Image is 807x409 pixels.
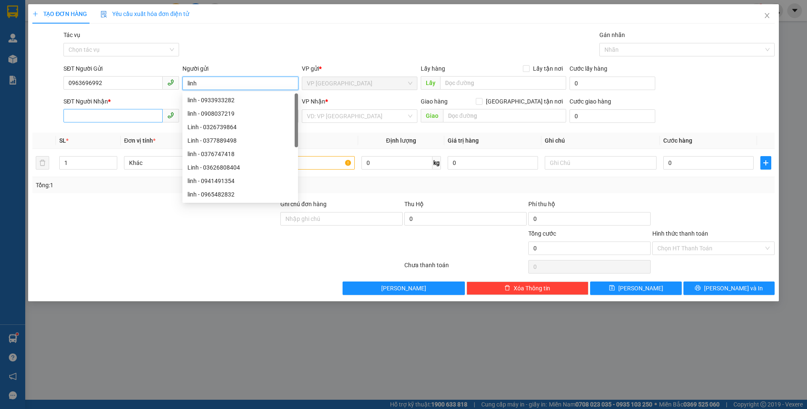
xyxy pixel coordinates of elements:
span: Định lượng [386,137,416,144]
div: linh - 0933933282 [182,93,298,107]
span: save [609,285,615,292]
input: Cước lấy hàng [570,77,655,90]
div: SĐT Người Gửi [63,64,179,73]
div: linh - 0908037219 [182,107,298,120]
div: linh - 0941491354 [182,174,298,188]
span: [PERSON_NAME] và In [704,284,763,293]
span: [PERSON_NAME] [618,284,663,293]
input: Dọc đường [440,76,566,90]
input: 0 [448,156,538,170]
span: Lấy hàng [421,65,445,72]
div: Linh - 03626808404 [182,161,298,174]
div: Phí thu hộ [528,199,651,212]
div: Linh - 0377889498 [187,136,293,145]
span: phone [167,79,174,86]
span: 0968278298 [3,55,41,63]
label: Tác vụ [63,32,80,38]
span: Lấy tận nơi [530,64,566,73]
div: linh - 0933933282 [187,96,293,105]
span: VP Nhận [302,98,325,105]
strong: Nhà xe Mỹ Loan [3,3,42,27]
span: [PERSON_NAME] [381,284,426,293]
div: Linh - 0326739864 [187,122,293,132]
span: plus [761,159,771,166]
span: TẠO ĐƠN HÀNG [32,11,87,17]
span: kg [433,156,441,170]
div: linh - 0376747418 [187,149,293,159]
input: VD: Bàn, Ghế [243,156,354,170]
span: phone [167,112,174,119]
label: Cước lấy hàng [570,65,607,72]
span: Khác [129,157,231,169]
div: Tổng: 1 [36,181,311,190]
button: Close [755,4,779,28]
button: deleteXóa Thông tin [467,282,589,295]
div: Linh - 0377889498 [182,134,298,147]
input: Ghi Chú [545,156,657,170]
span: Đơn vị tính [124,137,156,144]
button: save[PERSON_NAME] [590,282,681,295]
span: Xóa Thông tin [514,284,550,293]
span: Yêu cầu xuất hóa đơn điện tử [100,11,189,17]
span: Giá trị hàng [448,137,479,144]
input: Dọc đường [443,109,566,122]
button: printer[PERSON_NAME] và In [683,282,775,295]
label: Ghi chú đơn hàng [280,201,327,207]
label: Hình thức thanh toán [652,230,708,237]
input: Ghi chú đơn hàng [280,212,403,226]
div: Chưa thanh toán [403,260,527,275]
span: Giao hàng [421,98,448,105]
span: delete [504,285,510,292]
span: VP Thủ Đức [307,77,412,90]
div: Người gửi [182,64,298,73]
div: linh - 0941491354 [187,176,293,186]
div: Linh - 03626808404 [187,163,293,172]
button: delete [36,156,49,170]
span: printer [695,285,701,292]
span: [GEOGRAPHIC_DATA] tận nơi [483,97,566,106]
button: plus [760,156,771,170]
span: Giao [421,109,443,122]
div: linh - 0965482832 [187,190,293,199]
div: linh - 0965482832 [182,188,298,201]
div: linh - 0908037219 [187,109,293,118]
span: 33 Bác Ái, P Phước Hội, TX Lagi [3,29,40,53]
span: close [764,12,770,19]
span: Thu Hộ [404,201,424,207]
div: SĐT Người Nhận [63,97,179,106]
label: Cước giao hàng [570,98,611,105]
label: Gán nhãn [599,32,625,38]
button: [PERSON_NAME] [343,282,465,295]
div: VP gửi [302,64,417,73]
span: plus [32,11,38,17]
div: Linh - 0326739864 [182,120,298,134]
span: 2FW39NG6 [64,15,105,24]
img: icon [100,11,107,18]
span: Tổng cước [528,230,556,237]
input: Cước giao hàng [570,109,655,123]
span: Lấy [421,76,440,90]
span: SL [59,137,66,144]
div: linh - 0376747418 [182,147,298,161]
span: Cước hàng [663,137,692,144]
th: Ghi chú [541,133,660,149]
